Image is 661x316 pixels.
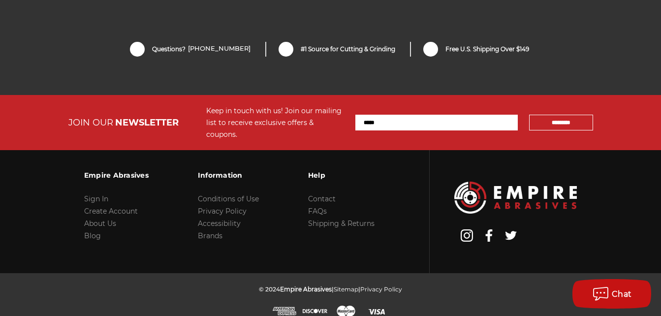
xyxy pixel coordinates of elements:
span: Questions? [152,45,251,54]
div: Keep in touch with us! Join our mailing list to receive exclusive offers & coupons. [206,105,346,140]
a: About Us [84,219,116,228]
a: Privacy Policy [198,207,247,216]
span: JOIN OUR [68,117,113,128]
img: Empire Abrasives Logo Image [454,182,577,213]
p: © 2024 | | [259,283,402,295]
a: Accessibility [198,219,241,228]
h3: Help [308,165,375,186]
span: Free U.S. Shipping Over $149 [445,45,529,54]
a: Privacy Policy [360,285,402,293]
a: Create Account [84,207,138,216]
a: Conditions of Use [198,194,259,203]
span: Chat [612,289,632,299]
span: NEWSLETTER [115,117,179,128]
a: Sitemap [334,285,358,293]
a: Shipping & Returns [308,219,375,228]
a: Contact [308,194,336,203]
a: Blog [84,231,101,240]
a: Brands [198,231,222,240]
a: [PHONE_NUMBER] [188,45,251,54]
h3: Information [198,165,259,186]
button: Chat [572,279,651,309]
a: FAQs [308,207,327,216]
span: Empire Abrasives [280,285,332,293]
span: #1 Source for Cutting & Grinding [301,45,395,54]
a: Sign In [84,194,108,203]
h3: Empire Abrasives [84,165,149,186]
